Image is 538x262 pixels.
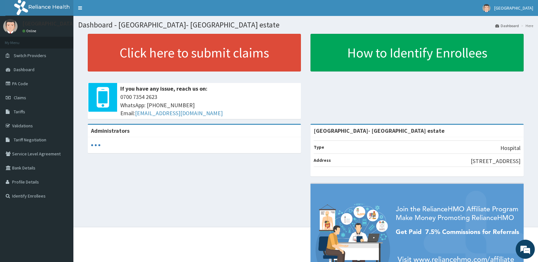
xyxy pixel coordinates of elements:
[471,157,520,165] p: [STREET_ADDRESS]
[88,34,301,71] a: Click here to submit claims
[14,53,46,58] span: Switch Providers
[519,23,533,28] li: Here
[314,144,324,150] b: Type
[500,144,520,152] p: Hospital
[120,85,207,92] b: If you have any issue, reach us on:
[310,34,524,71] a: How to Identify Enrollees
[14,137,46,143] span: Tariff Negotiation
[482,4,490,12] img: User Image
[314,157,331,163] b: Address
[14,95,26,101] span: Claims
[314,127,445,134] strong: [GEOGRAPHIC_DATA]- [GEOGRAPHIC_DATA] estate
[22,29,38,33] a: Online
[78,21,533,29] h1: Dashboard - [GEOGRAPHIC_DATA]- [GEOGRAPHIC_DATA] estate
[14,109,25,115] span: Tariffs
[495,23,519,28] a: Dashboard
[494,5,533,11] span: [GEOGRAPHIC_DATA]
[22,21,75,26] p: [GEOGRAPHIC_DATA]
[3,19,18,34] img: User Image
[14,67,34,72] span: Dashboard
[91,140,101,150] svg: audio-loading
[120,93,298,117] span: 0700 7354 2623 WhatsApp: [PHONE_NUMBER] Email:
[135,109,223,117] a: [EMAIL_ADDRESS][DOMAIN_NAME]
[91,127,130,134] b: Administrators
